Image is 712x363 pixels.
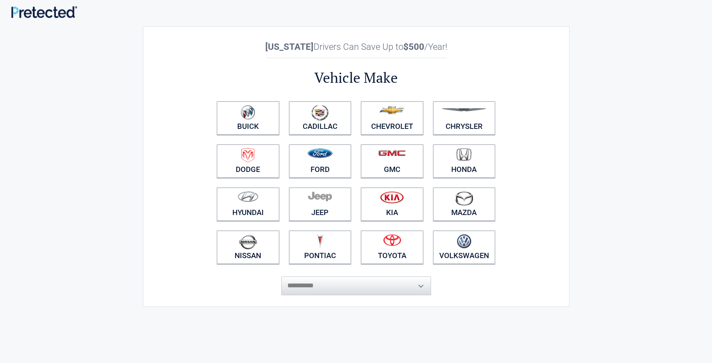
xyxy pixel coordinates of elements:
b: [US_STATE] [265,42,314,52]
img: toyota [383,234,401,246]
img: jeep [308,191,332,202]
a: Pontiac [289,230,352,264]
a: Ford [289,144,352,178]
img: volkswagen [457,234,471,249]
img: cadillac [311,105,329,121]
img: honda [456,148,472,161]
a: Toyota [361,230,424,264]
a: GMC [361,144,424,178]
a: Honda [433,144,496,178]
img: nissan [239,234,257,249]
a: Buick [217,101,279,135]
img: chrysler [441,108,487,112]
a: Chrysler [433,101,496,135]
b: $500 [403,42,424,52]
a: Chevrolet [361,101,424,135]
img: buick [241,105,255,120]
img: hyundai [238,191,259,202]
a: Mazda [433,187,496,221]
img: kia [380,191,404,203]
a: Hyundai [217,187,279,221]
a: Jeep [289,187,352,221]
h2: Vehicle Make [212,68,500,87]
a: Kia [361,187,424,221]
img: ford [308,148,333,158]
img: dodge [241,148,254,163]
img: gmc [378,150,406,156]
a: Volkswagen [433,230,496,264]
img: pontiac [316,234,324,248]
a: Cadillac [289,101,352,135]
img: Main Logo [11,6,77,18]
img: chevrolet [379,106,404,114]
a: Nissan [217,230,279,264]
a: Dodge [217,144,279,178]
img: mazda [455,191,473,206]
h2: Drivers Can Save Up to /Year [212,42,500,52]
